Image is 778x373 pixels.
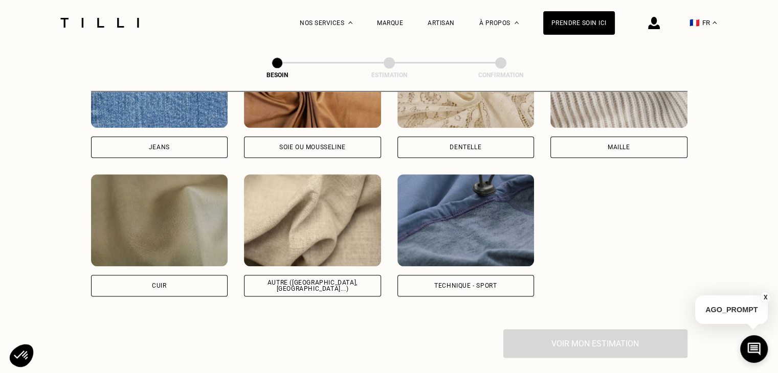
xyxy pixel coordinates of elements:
img: icône connexion [648,17,660,29]
a: Prendre soin ici [543,11,615,35]
img: Tilli retouche vos vêtements en Technique - Sport [397,174,535,266]
a: Marque [377,19,403,27]
div: Confirmation [450,72,552,79]
img: menu déroulant [713,21,717,24]
img: Menu déroulant [348,21,352,24]
div: Estimation [338,72,440,79]
div: Besoin [226,72,328,79]
img: Tilli retouche vos vêtements en Autre (coton, jersey...) [244,174,381,266]
img: Logo du service de couturière Tilli [57,18,143,28]
div: Dentelle [450,144,481,150]
img: Tilli retouche vos vêtements en Cuir [91,174,228,266]
div: Cuir [152,283,166,289]
div: Autre ([GEOGRAPHIC_DATA], [GEOGRAPHIC_DATA]...) [253,279,372,292]
p: AGO_PROMPT [695,295,768,324]
div: Technique - Sport [434,283,497,289]
img: Menu déroulant à propos [515,21,519,24]
a: Artisan [428,19,455,27]
button: X [760,292,770,303]
span: 🇫🇷 [690,18,700,28]
div: Maille [608,144,630,150]
div: Soie ou mousseline [279,144,346,150]
div: Jeans [149,144,170,150]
